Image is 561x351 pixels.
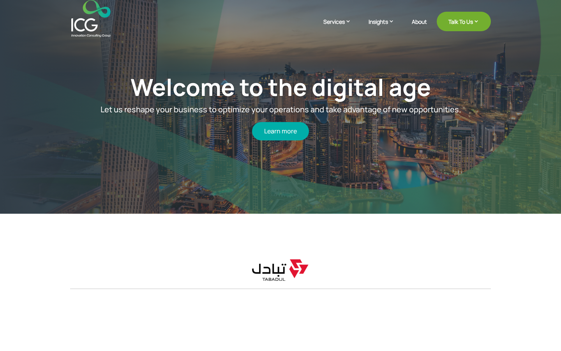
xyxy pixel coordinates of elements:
a: Talk To Us [437,12,491,31]
a: Learn more [252,122,309,140]
a: Insights [369,18,402,37]
a: Services [323,18,359,37]
span: Let us reshape your business to optimize your operations and take advantage of new opportunities. [101,104,461,115]
a: About [412,19,427,37]
a: Welcome to the digital age [131,71,431,103]
img: tabadul logo [242,253,319,286]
